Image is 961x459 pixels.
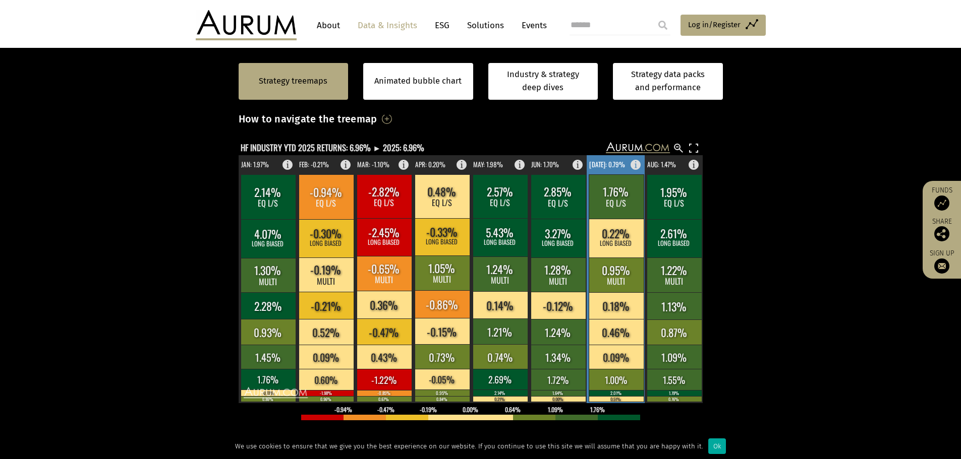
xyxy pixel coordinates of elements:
[928,249,956,274] a: Sign up
[928,218,956,241] div: Share
[517,16,547,35] a: Events
[312,16,345,35] a: About
[462,16,509,35] a: Solutions
[239,110,377,127] h3: How to navigate the treemap
[653,15,673,35] input: Submit
[374,75,462,88] a: Animated bubble chart
[688,19,741,31] span: Log in/Register
[928,186,956,211] a: Funds
[488,63,598,100] a: Industry & strategy deep dives
[259,75,327,88] a: Strategy treemaps
[934,258,949,274] img: Sign up to our newsletter
[681,15,766,36] a: Log in/Register
[708,438,726,454] div: Ok
[613,63,723,100] a: Strategy data packs and performance
[353,16,422,35] a: Data & Insights
[430,16,455,35] a: ESG
[196,10,297,40] img: Aurum
[934,195,949,211] img: Access Funds
[934,226,949,241] img: Share this post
